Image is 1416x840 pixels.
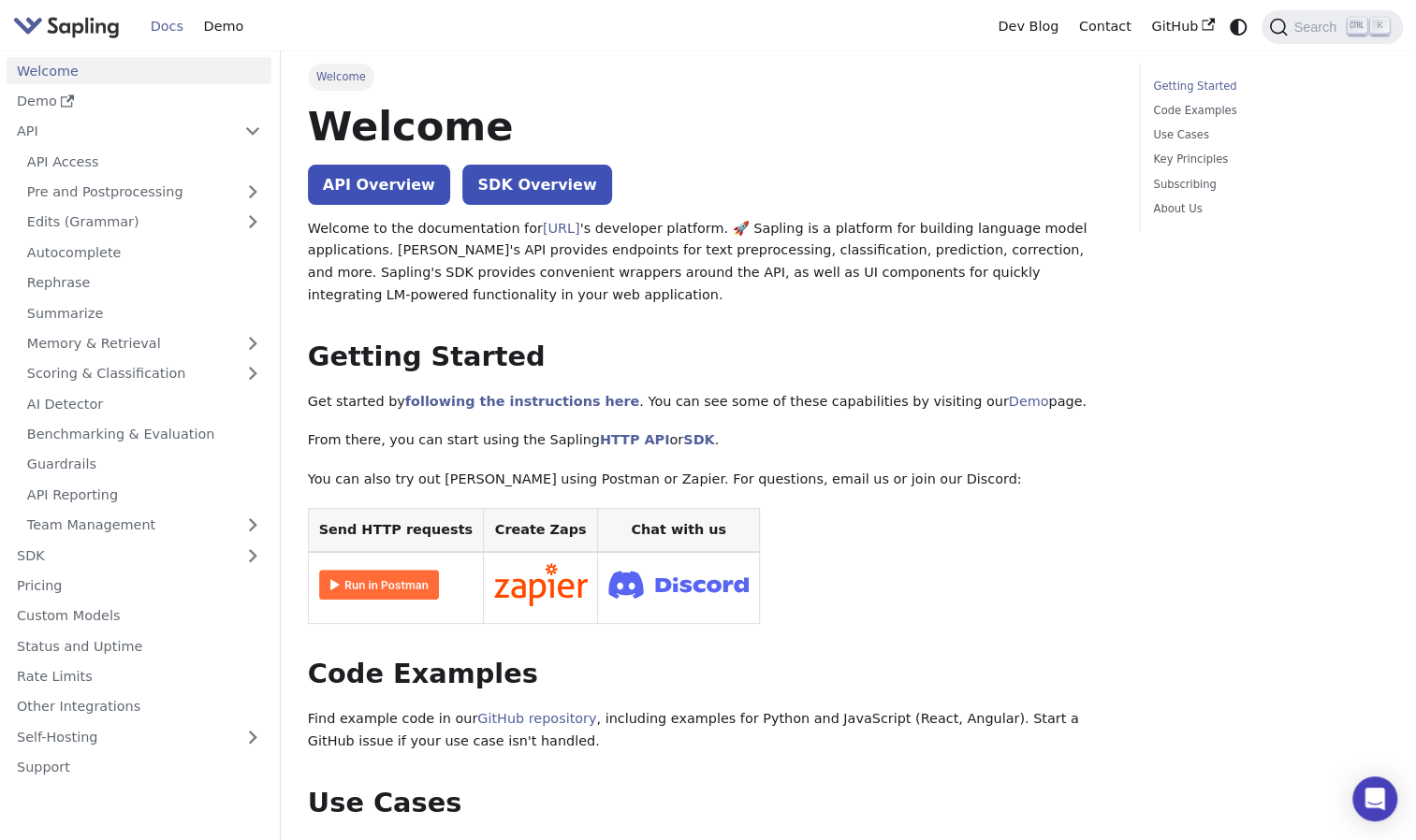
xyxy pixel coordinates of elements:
[234,542,271,569] button: Expand sidebar category 'SDK'
[405,394,639,409] a: following the instructions here
[1153,176,1382,194] a: Subscribing
[987,12,1068,41] a: Dev Blog
[234,118,271,145] button: Collapse sidebar category 'API'
[543,221,580,236] a: [URL]
[1153,200,1382,218] a: About Us
[17,269,271,297] a: Rephrase
[17,179,271,206] a: Pre and Postprocessing
[1153,78,1382,95] a: Getting Started
[1370,18,1389,35] kbd: K
[462,165,611,205] a: SDK Overview
[17,360,271,387] a: Scoring & Classification
[600,432,670,447] a: HTTP API
[494,563,588,606] img: Connect in Zapier
[140,12,194,41] a: Docs
[7,602,271,630] a: Custom Models
[17,330,271,357] a: Memory & Retrieval
[483,508,598,552] th: Create Zaps
[1262,10,1402,44] button: Search (Ctrl+K)
[17,451,271,478] a: Guardrails
[7,723,271,750] a: Self-Hosting
[1069,12,1142,41] a: Contact
[308,508,483,552] th: Send HTTP requests
[308,64,374,90] span: Welcome
[7,542,234,569] a: SDK
[7,57,271,84] a: Welcome
[13,13,126,40] a: Sapling.ai
[1288,20,1348,35] span: Search
[308,429,1112,452] p: From there, you can start using the Sapling or .
[683,432,714,447] a: SDK
[1352,776,1397,821] div: Open Intercom Messenger
[608,565,749,603] img: Join Discord
[194,12,254,41] a: Demo
[1153,151,1382,168] a: Key Principles
[308,391,1112,413] p: Get started by . You can see some of these capabilities by visiting our page.
[319,570,439,600] img: Run in Postman
[7,88,271,115] a: Demo
[7,663,271,690] a: Rate Limits
[308,64,1112,90] nav: Breadcrumbs
[1153,126,1382,144] a: Use Cases
[7,754,271,781] a: Support
[308,787,1112,820] h2: Use Cases
[13,13,120,40] img: Sapling.ai
[17,512,271,539] a: Team Management
[7,693,271,720] a: Other Integrations
[17,239,271,266] a: Autocomplete
[1141,12,1224,41] a: GitHub
[308,165,450,205] a: API Overview
[1009,394,1049,409] a: Demo
[308,340,1112,374] h2: Getting Started
[17,481,271,508] a: API Reporting
[17,148,271,175] a: API Access
[308,658,1112,691] h2: Code Examples
[17,390,271,417] a: AI Detector
[308,469,1112,491] p: You can also try out [PERSON_NAME] using Postman or Zapier. For questions, email us or join our D...
[1225,13,1252,40] button: Switch between dark and light mode (currently system mode)
[7,632,271,659] a: Status and Uptime
[477,711,596,726] a: GitHub repository
[17,421,271,448] a: Benchmarking & Evaluation
[7,572,271,600] a: Pricing
[1153,102,1382,120] a: Code Examples
[308,101,1112,152] h1: Welcome
[308,708,1112,753] p: Find example code in our , including examples for Python and JavaScript (React, Angular). Start a...
[17,299,271,326] a: Summarize
[308,218,1112,307] p: Welcome to the documentation for 's developer platform. 🚀 Sapling is a platform for building lang...
[7,118,234,145] a: API
[17,209,271,236] a: Edits (Grammar)
[598,508,760,552] th: Chat with us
